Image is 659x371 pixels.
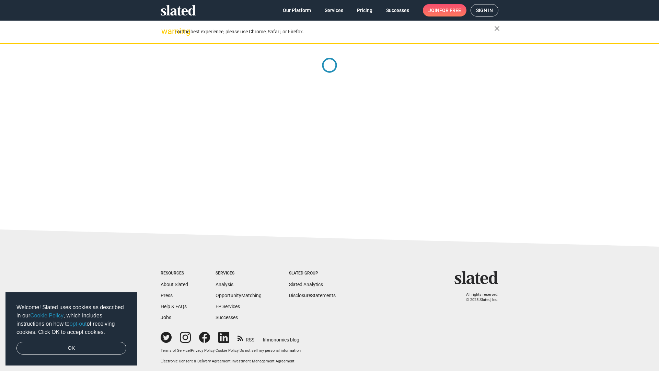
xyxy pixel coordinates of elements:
[493,24,501,33] mat-icon: close
[16,303,126,336] span: Welcome! Slated uses cookies as described in our , which includes instructions on how to of recei...
[232,359,294,363] a: Investment Management Agreement
[263,331,299,343] a: filmonomics blog
[428,4,461,16] span: Join
[216,304,240,309] a: EP Services
[319,4,349,16] a: Services
[190,348,191,353] span: |
[351,4,378,16] a: Pricing
[16,342,126,355] a: dismiss cookie message
[216,282,233,287] a: Analysis
[289,282,323,287] a: Slated Analytics
[263,337,271,342] span: film
[161,348,190,353] a: Terms of Service
[240,348,301,353] button: Do not sell my personal information
[161,315,171,320] a: Jobs
[216,315,238,320] a: Successes
[216,348,239,353] a: Cookie Policy
[238,333,254,343] a: RSS
[161,271,188,276] div: Resources
[161,293,173,298] a: Press
[325,4,343,16] span: Services
[216,271,262,276] div: Services
[161,304,187,309] a: Help & FAQs
[476,4,493,16] span: Sign in
[161,359,231,363] a: Electronic Consent & Delivery Agreement
[5,292,137,366] div: cookieconsent
[289,293,336,298] a: DisclosureStatements
[216,293,262,298] a: OpportunityMatching
[215,348,216,353] span: |
[277,4,316,16] a: Our Platform
[239,348,240,353] span: |
[439,4,461,16] span: for free
[174,27,494,36] div: For the best experience, please use Chrome, Safari, or Firefox.
[386,4,409,16] span: Successes
[471,4,498,16] a: Sign in
[161,282,188,287] a: About Slated
[30,313,63,318] a: Cookie Policy
[191,348,215,353] a: Privacy Policy
[357,4,372,16] span: Pricing
[381,4,415,16] a: Successes
[289,271,336,276] div: Slated Group
[423,4,466,16] a: Joinfor free
[161,27,170,35] mat-icon: warning
[283,4,311,16] span: Our Platform
[459,292,498,302] p: All rights reserved. © 2025 Slated, Inc.
[231,359,232,363] span: |
[70,321,87,327] a: opt-out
